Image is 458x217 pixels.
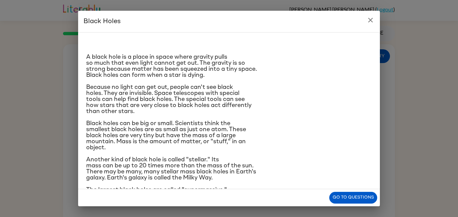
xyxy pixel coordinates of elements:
span: A black hole is a place in space where gravity pulls so much that even light cannot get out. The ... [86,54,257,78]
h2: Black Holes [78,11,380,32]
span: Another kind of black hole is called "stellar." Its mass can be up to 20 times more than the mass... [86,157,256,181]
span: Because no light can get out, people can't see black holes. They are invisible. Space telescopes ... [86,84,251,114]
button: close [364,13,377,27]
span: Black holes can be big or small. Scientists think the smallest black holes are as small as just o... [86,120,246,151]
button: Go to questions [329,192,377,204]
